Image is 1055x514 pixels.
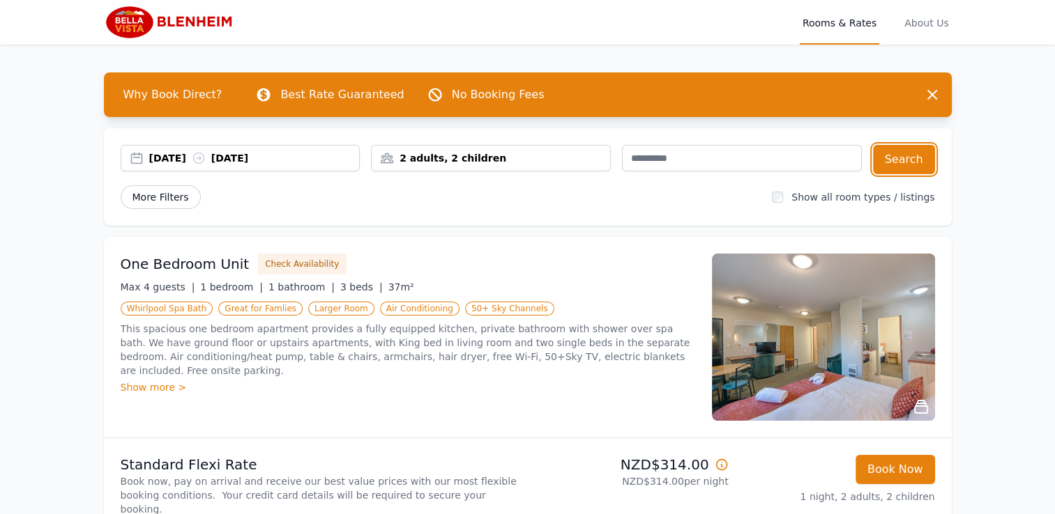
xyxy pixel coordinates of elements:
div: Show more > [121,380,695,394]
span: Why Book Direct? [112,81,234,109]
button: Search [873,145,935,174]
label: Show all room types / listings [791,192,934,203]
p: Standard Flexi Rate [121,455,522,474]
span: 50+ Sky Channels [465,302,554,316]
img: Bella Vista Blenheim [104,6,238,39]
span: Great for Famlies [218,302,303,316]
button: Book Now [856,455,935,484]
button: Check Availability [257,254,347,274]
div: 2 adults, 2 children [372,151,610,165]
div: [DATE] [DATE] [149,151,360,165]
span: 1 bedroom | [200,281,263,293]
span: 1 bathroom | [268,281,335,293]
p: 1 night, 2 adults, 2 children [740,490,935,504]
span: More Filters [121,185,201,209]
span: 3 beds | [340,281,383,293]
p: NZD$314.00 per night [533,474,729,488]
span: Max 4 guests | [121,281,195,293]
p: No Booking Fees [452,86,545,103]
span: 37m² [388,281,414,293]
span: Larger Room [308,302,374,316]
span: Whirlpool Spa Bath [121,302,213,316]
p: NZD$314.00 [533,455,729,474]
span: Air Conditioning [380,302,460,316]
p: Best Rate Guaranteed [280,86,404,103]
h3: One Bedroom Unit [121,254,250,274]
p: This spacious one bedroom apartment provides a fully equipped kitchen, private bathroom with show... [121,322,695,377]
